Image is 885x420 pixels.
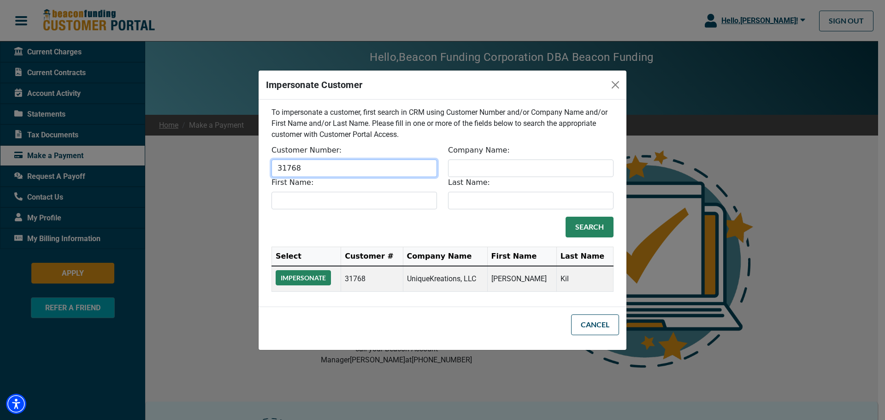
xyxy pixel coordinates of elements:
[341,247,403,266] th: Customer #
[608,77,623,92] button: Close
[487,247,556,266] th: First Name
[6,394,26,414] div: Accessibility Menu
[403,247,487,266] th: Company Name
[556,247,613,266] th: Last Name
[566,217,614,237] button: Search
[266,78,362,92] h5: Impersonate Customer
[448,145,510,156] label: Company Name:
[448,177,490,188] label: Last Name:
[271,107,614,140] p: To impersonate a customer, first search in CRM using Customer Number and/or Company Name and/or F...
[407,273,484,284] p: UniqueKreations, LLC
[272,247,341,266] th: Select
[491,273,553,284] p: [PERSON_NAME]
[276,270,331,285] button: Impersonate
[571,314,619,335] button: Cancel
[560,273,609,284] p: Kil
[271,145,342,156] label: Customer Number:
[271,177,313,188] label: First Name:
[345,273,399,284] p: 31768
